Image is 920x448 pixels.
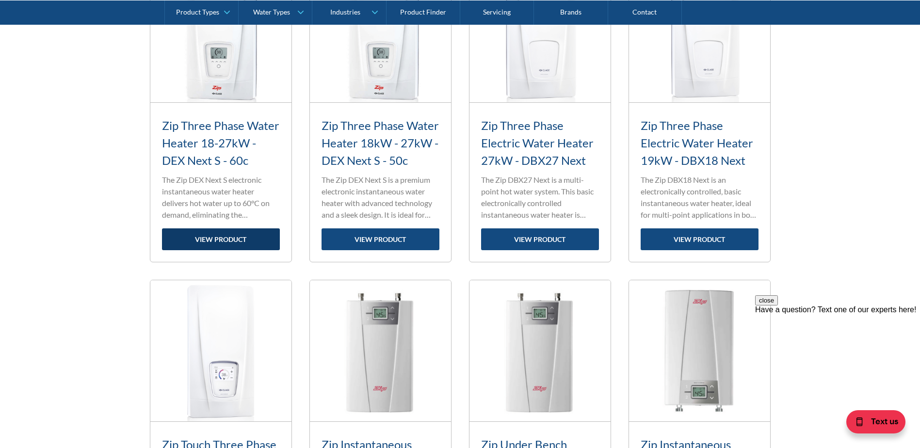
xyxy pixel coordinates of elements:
a: view product [322,228,439,250]
p: The Zip DEX Next S electronic instantaneous water heater delivers hot water up to 60°C on demand,... [162,174,280,221]
a: view product [641,228,759,250]
p: The Zip DBX18 Next is an electronically controlled, basic instantaneous water heater, ideal for m... [641,174,759,221]
h3: Zip Three Phase Water Heater 18-27kW - DEX Next S - 60c [162,117,280,169]
h3: Zip Three Phase Electric Water Heater 27kW - DBX27 Next [481,117,599,169]
img: Zip Under Bench Instantaneous Electric Water Heater 11kW - 13.5kW - CEX-U [469,280,611,421]
p: The Zip DBX27 Next is a multi-point hot water system. This basic electronically controlled instan... [481,174,599,221]
a: view product [481,228,599,250]
iframe: podium webchat widget bubble [823,400,920,448]
img: Zip Instantaneous Electric Water Heater 11kW - 13.5kW - CEX-U [310,280,451,421]
div: Water Types [253,8,290,16]
img: Zip Touch Three Phase Electric Water Heater 18kW - 27kW - DSX [150,280,291,421]
div: Industries [330,8,360,16]
h3: Zip Three Phase Electric Water Heater 19kW - DBX18 Next [641,117,759,169]
div: Product Types [176,8,219,16]
h3: Zip Three Phase Water Heater 18kW - 27kW - DEX Next S - 50c [322,117,439,169]
iframe: podium webchat widget prompt [755,295,920,412]
p: The Zip DEX Next S is a premium electronic instantaneous water heater with advanced technology an... [322,174,439,221]
a: view product [162,228,280,250]
img: Zip Instantaneous Electric Water Heater 6.6kW - 8.8kW - CEX9 [629,280,770,421]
